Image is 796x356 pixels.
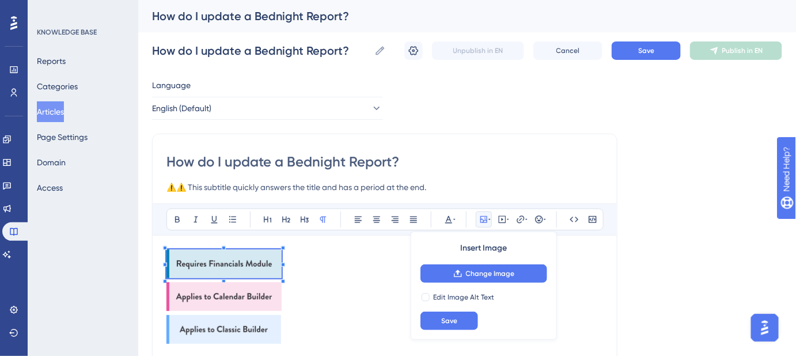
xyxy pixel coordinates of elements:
[533,41,602,60] button: Cancel
[441,316,457,325] span: Save
[37,51,66,71] button: Reports
[166,180,603,194] input: Article Description
[152,101,211,115] span: English (Default)
[466,269,515,278] span: Change Image
[432,41,524,60] button: Unpublish in EN
[152,43,370,59] input: Article Name
[722,46,763,55] span: Publish in EN
[37,101,64,122] button: Articles
[748,310,782,345] iframe: UserGuiding AI Assistant Launcher
[638,46,654,55] span: Save
[37,152,66,173] button: Domain
[690,41,782,60] button: Publish in EN
[152,78,191,92] span: Language
[152,8,753,24] div: How do I update a Bednight Report?
[556,46,580,55] span: Cancel
[453,46,503,55] span: Unpublish in EN
[461,241,507,255] span: Insert Image
[166,153,603,171] input: Article Title
[37,127,88,147] button: Page Settings
[433,293,494,302] span: Edit Image Alt Text
[420,312,478,330] button: Save
[37,28,97,37] div: KNOWLEDGE BASE
[37,177,63,198] button: Access
[152,97,382,120] button: English (Default)
[27,3,72,17] span: Need Help?
[37,76,78,97] button: Categories
[612,41,681,60] button: Save
[420,264,547,283] button: Change Image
